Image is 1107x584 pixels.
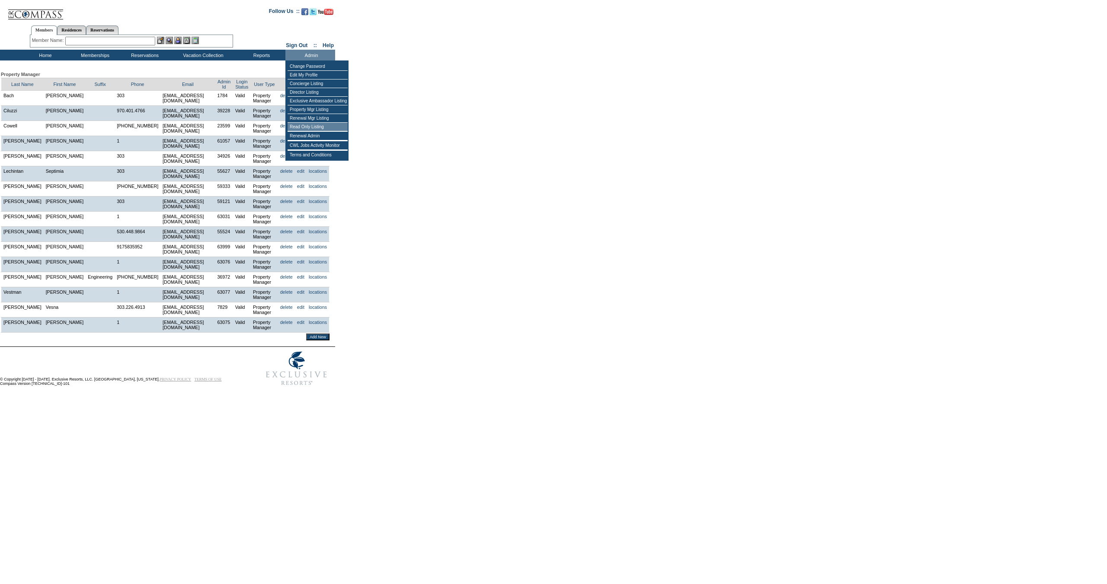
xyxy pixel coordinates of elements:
img: Compass Home [7,2,64,20]
td: Vacation Collection [169,50,236,60]
td: 9175835952 [115,242,160,257]
td: [PERSON_NAME] [1,302,44,317]
td: [PERSON_NAME] [44,121,86,136]
td: [EMAIL_ADDRESS][DOMAIN_NAME] [160,317,215,333]
td: [PERSON_NAME] [1,197,44,212]
a: TERMS OF USE [195,377,222,381]
a: Reservations [86,25,118,35]
td: [EMAIL_ADDRESS][DOMAIN_NAME] [160,227,215,242]
td: [EMAIL_ADDRESS][DOMAIN_NAME] [160,257,215,272]
a: Last Name [11,82,34,87]
a: Suffix [94,82,106,87]
td: 1784 [215,91,233,106]
td: [PERSON_NAME] [44,242,86,257]
span: :: [314,42,317,48]
a: locations [309,229,327,234]
a: Email [182,82,194,87]
td: [PHONE_NUMBER] [115,272,160,287]
a: User Type [254,82,275,87]
td: Terms and Conditions [288,151,348,159]
a: edit [297,199,304,204]
td: [PERSON_NAME] [1,151,44,166]
td: [PERSON_NAME] [44,272,86,287]
td: Renewal Admin [288,132,348,140]
a: delete [280,214,293,219]
a: delete [280,184,293,189]
td: [PERSON_NAME] [1,317,44,333]
td: 59333 [215,181,233,197]
td: Valid [233,121,251,136]
td: Property Manager [251,287,278,302]
a: Help [323,42,334,48]
a: Residences [57,25,86,35]
td: [PERSON_NAME] [44,197,86,212]
td: [EMAIL_ADDRESS][DOMAIN_NAME] [160,302,215,317]
span: Property Manager [1,72,40,77]
td: Property Manager [251,106,278,121]
img: Subscribe to our YouTube Channel [318,9,333,15]
td: [PHONE_NUMBER] [115,181,160,197]
td: [PERSON_NAME] [44,317,86,333]
td: 63999 [215,242,233,257]
td: Property Manager [251,121,278,136]
td: Cowell [1,121,44,136]
a: edit [297,305,304,310]
td: Valid [233,197,251,212]
a: Subscribe to our YouTube Channel [318,11,333,16]
td: Valid [233,227,251,242]
a: locations [309,305,327,310]
td: Property Manager [251,212,278,227]
td: Reservations [119,50,169,60]
td: 1 [115,136,160,151]
a: edit [297,184,304,189]
td: Property Manager [251,197,278,212]
td: [PERSON_NAME] [44,91,86,106]
a: Login Status [235,79,248,89]
td: Property Manager [251,151,278,166]
td: [PERSON_NAME] [44,212,86,227]
td: [EMAIL_ADDRESS][DOMAIN_NAME] [160,272,215,287]
td: [PERSON_NAME] [44,257,86,272]
td: [PERSON_NAME] [44,151,86,166]
a: delete [280,289,293,295]
a: locations [309,168,327,174]
td: [PERSON_NAME] [44,106,86,121]
td: [PERSON_NAME] [1,242,44,257]
td: Concierge Listing [288,79,348,88]
a: Become our fan on Facebook [301,11,308,16]
td: Admin [285,50,335,60]
td: [EMAIL_ADDRESS][DOMAIN_NAME] [160,242,215,257]
td: 970.401.4766 [115,106,160,121]
img: Follow us on Twitter [310,8,317,15]
td: 303 [115,91,160,106]
td: [PHONE_NUMBER] [115,121,160,136]
td: 61057 [215,136,233,151]
img: Become our fan on Facebook [301,8,308,15]
td: [PERSON_NAME] [1,212,44,227]
td: Property Manager [251,242,278,257]
td: Director Listing [288,88,348,97]
a: edit [297,289,304,295]
a: PRIVACY POLICY [160,377,191,381]
td: 63076 [215,257,233,272]
a: delete [280,320,293,325]
td: 63077 [215,287,233,302]
a: Admin Id [218,79,230,89]
td: 34926 [215,151,233,166]
td: [PERSON_NAME] [44,287,86,302]
a: delete [280,168,293,174]
td: Valid [233,302,251,317]
a: locations [309,244,327,249]
a: locations [309,320,327,325]
td: Valid [233,136,251,151]
a: edit [297,244,304,249]
td: Change Password [288,62,348,71]
td: [PERSON_NAME] [1,257,44,272]
td: [PERSON_NAME] [1,136,44,151]
td: Property Mgr Listing [288,105,348,114]
td: Memberships [69,50,119,60]
td: Vesna [44,302,86,317]
td: 63075 [215,317,233,333]
td: 55524 [215,227,233,242]
td: [PERSON_NAME] [1,272,44,287]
